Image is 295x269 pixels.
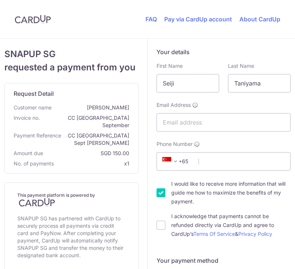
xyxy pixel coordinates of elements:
h4: This payment platform is powered by [17,192,126,207]
span: translation missing: en.payment_reference [14,132,61,139]
input: First name [157,74,219,92]
div: SNAPUP SG has partnered with CardUp to securely process all payments via credit card and PayNow. ... [17,213,126,261]
h5: Your details [157,48,291,56]
span: Invoice no. [14,114,40,129]
img: CardUp [19,198,55,207]
label: I acknowledge that payments cannot be refunded directly via CardUp and agree to CardUp’s & [171,212,291,238]
span: No. of payments [14,160,54,167]
a: Terms Of Service [193,231,235,237]
span: Customer name [14,104,52,111]
label: Last Name [228,62,254,70]
span: x1 [124,160,129,167]
h5: Your payment method [157,256,291,265]
label: First Name [157,62,183,70]
a: FAQ [145,15,157,23]
span: [PERSON_NAME] [55,104,129,111]
span: SGD 150.00 [46,150,129,157]
span: CC [GEOGRAPHIC_DATA] September [43,114,129,129]
a: Privacy Policy [238,231,272,237]
span: Phone Number [157,140,193,148]
span: translation missing: en.request_detail [14,90,54,97]
span: CC [GEOGRAPHIC_DATA] Sept [PERSON_NAME] [64,132,129,147]
input: Last name [228,74,291,92]
input: Email address [157,113,291,132]
span: Amount due [14,150,43,157]
a: About CardUp [239,15,280,23]
label: I would like to receive more information that will guide me how to maximize the benefits of my pa... [171,179,291,206]
span: Email Address [157,101,191,109]
span: requested a payment from you [4,61,138,74]
a: Pay via CardUp account [164,15,232,23]
span: +65 [160,157,193,166]
span: +65 [162,157,180,166]
img: CardUp [15,15,51,24]
span: SNAPUP SG [4,48,138,61]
